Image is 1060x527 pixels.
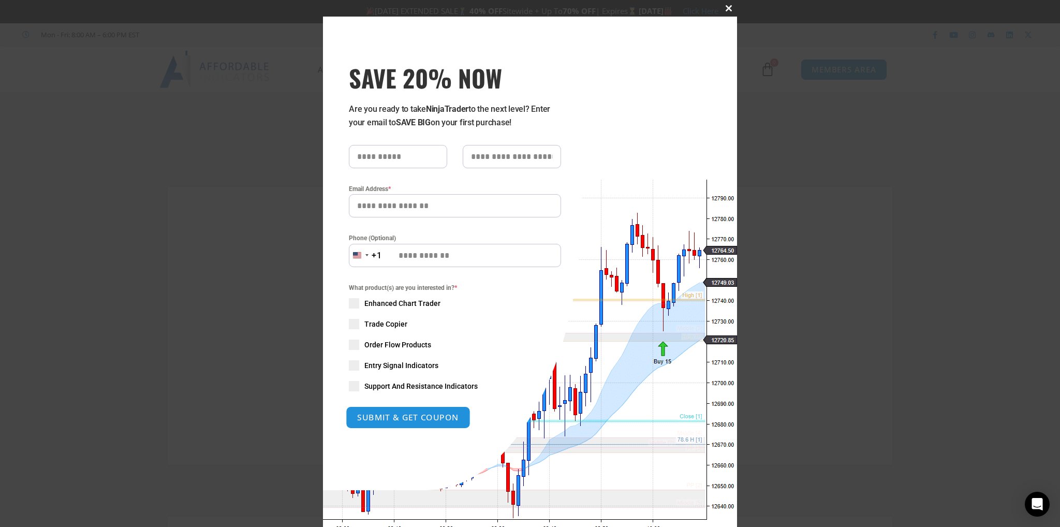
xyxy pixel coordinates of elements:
[364,340,431,350] span: Order Flow Products
[349,244,382,267] button: Selected country
[349,298,561,309] label: Enhanced Chart Trader
[349,283,561,293] span: What product(s) are you interested in?
[426,104,468,114] strong: NinjaTrader
[364,360,438,371] span: Entry Signal Indicators
[349,381,561,391] label: Support And Resistance Indicators
[1025,492,1050,517] div: Open Intercom Messenger
[364,298,440,309] span: Enhanced Chart Trader
[396,118,431,127] strong: SAVE BIG
[349,360,561,371] label: Entry Signal Indicators
[364,319,407,329] span: Trade Copier
[349,63,561,92] span: SAVE 20% NOW
[349,184,561,194] label: Email Address
[349,340,561,350] label: Order Flow Products
[349,319,561,329] label: Trade Copier
[372,249,382,262] div: +1
[346,406,470,429] button: SUBMIT & GET COUPON
[364,381,478,391] span: Support And Resistance Indicators
[349,103,561,129] p: Are you ready to take to the next level? Enter your email to on your first purchase!
[349,233,561,243] label: Phone (Optional)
